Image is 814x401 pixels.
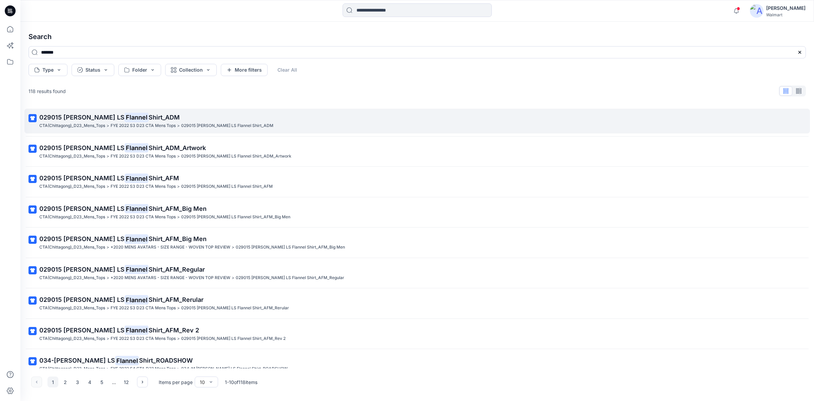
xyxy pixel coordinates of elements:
[24,352,810,377] a: 034-[PERSON_NAME] LSFlannelShirt_ROADSHOWCTA(Chittagong)_D23_Mens_Tops>FYE 2022 S4 CTA D23 Mens T...
[236,274,344,281] p: 029015 GEORGE GE LS Flannel Shirt_AFM_Regular
[200,379,205,386] div: 10
[118,64,161,76] button: Folder
[766,4,806,12] div: [PERSON_NAME]
[106,274,109,281] p: >
[149,114,180,121] span: Shirt_ADM
[124,295,149,305] mark: Flannel
[149,144,206,151] span: Shirt_ADM_Artwork
[165,64,217,76] button: Collection
[232,244,234,251] p: >
[28,88,66,95] p: 118 results found
[181,335,286,342] p: 029015 GEORGE GE LS Flannel Shirt_AFM_Rev 2
[124,143,149,152] mark: Flannel
[111,153,176,160] p: FYE 2022 S3 D23 CTA Mens Tops
[96,377,107,387] button: 5
[72,64,114,76] button: Status
[39,122,105,129] p: CTA(Chittagong)_D23_Mens_Tops
[39,357,115,364] span: 034-[PERSON_NAME] LS
[159,379,193,386] p: Items per page
[181,183,273,190] p: 029015 GEORGE GE LS Flannel Shirt_AFM
[124,112,149,122] mark: Flannel
[177,335,180,342] p: >
[39,183,105,190] p: CTA(Chittagong)_D23_Mens_Tops
[181,214,290,221] p: 029015 GEORGE GE LS Flannel Shirt_AFM_Big Men
[124,234,149,244] mark: Flannel
[181,305,289,312] p: 029015 GEORGE GE LS Flannel Shirt_AFM_Rerular
[111,335,176,342] p: FYE 2022 S3 D23 CTA Mens Tops
[750,4,763,18] img: avatar
[124,204,149,213] mark: Flannel
[149,235,207,242] span: Shirt_AFM_Big Men
[106,335,109,342] p: >
[177,305,180,312] p: >
[39,296,124,303] span: 029015 [PERSON_NAME] LS
[39,175,124,182] span: 029015 [PERSON_NAME] LS
[39,214,105,221] p: CTA(Chittagong)_D23_Mens_Tops
[111,183,176,190] p: FYE 2022 S3 D23 CTA Mens Tops
[39,244,105,251] p: CTA(Chittagong)_D23_Mens_Tops
[23,27,811,46] h4: Search
[106,305,109,312] p: >
[124,325,149,335] mark: Flannel
[106,183,109,190] p: >
[24,261,810,286] a: 029015 [PERSON_NAME] LSFlannelShirt_AFM_RegularCTA(Chittagong)_D23_Mens_Tops>*2020 MENS AVATARS -...
[47,377,58,387] button: 1
[24,291,810,316] a: 029015 [PERSON_NAME] LSFlannelShirt_AFM_RerularCTA(Chittagong)_D23_Mens_Tops>FYE 2022 S3 D23 CTA ...
[106,214,109,221] p: >
[39,266,124,273] span: 029015 [PERSON_NAME] LS
[111,214,176,221] p: FYE 2022 S3 D23 CTA Mens Tops
[28,64,67,76] button: Type
[111,365,176,372] p: FYE 2022 S4 CTA D23 Mens Tops
[39,365,105,372] p: CTA(Chittagong)_D23_Mens_Tops
[111,244,230,251] p: *2020 MENS AVATARS - SIZE RANGE - WOVEN TOP REVIEW
[111,305,176,312] p: FYE 2022 S3 D23 CTA Mens Tops
[106,122,109,129] p: >
[181,122,273,129] p: 029015 GEORGE GE LS Flannel Shirt_ADM
[124,265,149,274] mark: Flannel
[149,175,179,182] span: Shirt_AFM
[115,356,139,365] mark: Flannel
[39,205,124,212] span: 029015 [PERSON_NAME] LS
[106,244,109,251] p: >
[72,377,83,387] button: 3
[149,266,205,273] span: Shirt_AFM_Regular
[24,322,810,346] a: 029015 [PERSON_NAME] LSFlannelShirt_AFM_Rev 2CTA(Chittagong)_D23_Mens_Tops>FYE 2022 S3 D23 CTA Me...
[139,357,193,364] span: Shirt_ROADSHOW
[24,200,810,225] a: 029015 [PERSON_NAME] LSFlannelShirt_AFM_Big MenCTA(Chittagong)_D23_Mens_Tops>FYE 2022 S3 D23 CTA ...
[177,153,180,160] p: >
[39,235,124,242] span: 029015 [PERSON_NAME] LS
[39,274,105,281] p: CTA(Chittagong)_D23_Mens_Tops
[106,365,109,372] p: >
[60,377,71,387] button: 2
[181,365,288,372] p: 034-M GEORGE GE LS Flannel Shirt_ROADSHOW
[24,169,810,194] a: 029015 [PERSON_NAME] LSFlannelShirt_AFMCTA(Chittagong)_D23_Mens_Tops>FYE 2022 S3 D23 CTA Mens Top...
[181,153,291,160] p: 029015 GEORGE GE LS Flannel Shirt_ADM_Artwork
[111,122,176,129] p: FYE 2022 S3 D23 CTA Mens Tops
[24,109,810,133] a: 029015 [PERSON_NAME] LSFlannelShirt_ADMCTA(Chittagong)_D23_Mens_Tops>FYE 2022 S3 D23 CTA Mens Top...
[124,174,149,183] mark: Flannel
[39,144,124,151] span: 029015 [PERSON_NAME] LS
[111,274,230,281] p: *2020 MENS AVATARS - SIZE RANGE - WOVEN TOP REVIEW
[109,377,119,387] div: ...
[232,274,234,281] p: >
[39,114,124,121] span: 029015 [PERSON_NAME] LS
[84,377,95,387] button: 4
[149,296,203,303] span: Shirt_AFM_Rerular
[177,183,180,190] p: >
[221,64,268,76] button: More filters
[121,377,132,387] button: 12
[39,305,105,312] p: CTA(Chittagong)_D23_Mens_Tops
[106,153,109,160] p: >
[24,139,810,164] a: 029015 [PERSON_NAME] LSFlannelShirt_ADM_ArtworkCTA(Chittagong)_D23_Mens_Tops>FYE 2022 S3 D23 CTA ...
[236,244,345,251] p: 029015 GEORGE GE LS Flannel Shirt_AFM_Big Men
[39,327,124,334] span: 029015 [PERSON_NAME] LS
[766,12,806,17] div: Walmart
[149,205,207,212] span: Shirt_AFM_Big Men
[177,214,180,221] p: >
[24,230,810,255] a: 029015 [PERSON_NAME] LSFlannelShirt_AFM_Big MenCTA(Chittagong)_D23_Mens_Tops>*2020 MENS AVATARS -...
[149,327,199,334] span: Shirt_AFM_Rev 2
[225,379,257,386] p: 1 - 10 of 118 items
[39,335,105,342] p: CTA(Chittagong)_D23_Mens_Tops
[177,365,180,372] p: >
[39,153,105,160] p: CTA(Chittagong)_D23_Mens_Tops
